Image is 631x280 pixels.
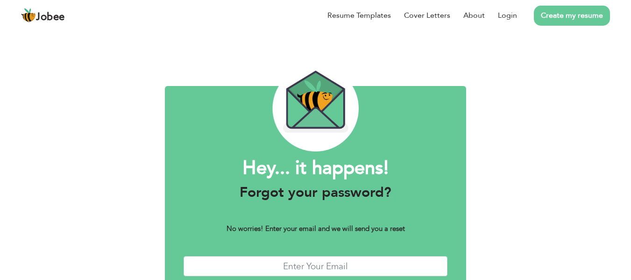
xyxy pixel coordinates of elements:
[184,256,448,276] input: Enter Your Email
[21,8,65,23] a: Jobee
[463,10,485,21] a: About
[327,10,391,21] a: Resume Templates
[534,6,610,26] a: Create my resume
[498,10,517,21] a: Login
[36,12,65,22] span: Jobee
[21,8,36,23] img: jobee.io
[227,224,405,233] b: No worries! Enter your email and we will send you a reset
[184,156,448,180] h1: Hey... it happens!
[404,10,450,21] a: Cover Letters
[272,65,359,151] img: envelope_bee.png
[184,184,448,201] h3: Forgot your password?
